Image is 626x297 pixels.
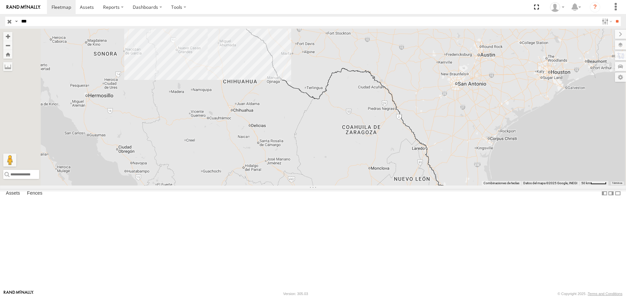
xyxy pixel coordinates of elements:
label: Fences [24,189,46,198]
button: Escala del mapa: 50 km por 45 píxeles [579,181,608,186]
label: Search Query [14,17,19,26]
i: ? [590,2,600,12]
label: Measure [3,62,12,71]
div: © Copyright 2025 - [558,292,622,296]
button: Arrastra al hombrecito al mapa para abrir Street View [3,154,16,167]
label: Hide Summary Table [615,189,621,198]
label: Dock Summary Table to the Left [601,189,608,198]
div: MANUEL HERNANDEZ [548,2,567,12]
img: rand-logo.svg [7,5,40,9]
a: Terms and Conditions [588,292,622,296]
button: Zoom out [3,41,12,50]
label: Map Settings [615,73,626,82]
span: 50 km [581,181,590,185]
div: Version: 305.03 [283,292,308,296]
span: Datos del mapa ©2025 Google, INEGI [523,181,577,185]
label: Assets [3,189,23,198]
a: Términos [612,182,622,184]
label: Dock Summary Table to the Right [608,189,614,198]
button: Combinaciones de teclas [484,181,519,186]
button: Zoom Home [3,50,12,59]
button: Zoom in [3,32,12,41]
a: Visit our Website [4,290,34,297]
label: Search Filter Options [599,17,613,26]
